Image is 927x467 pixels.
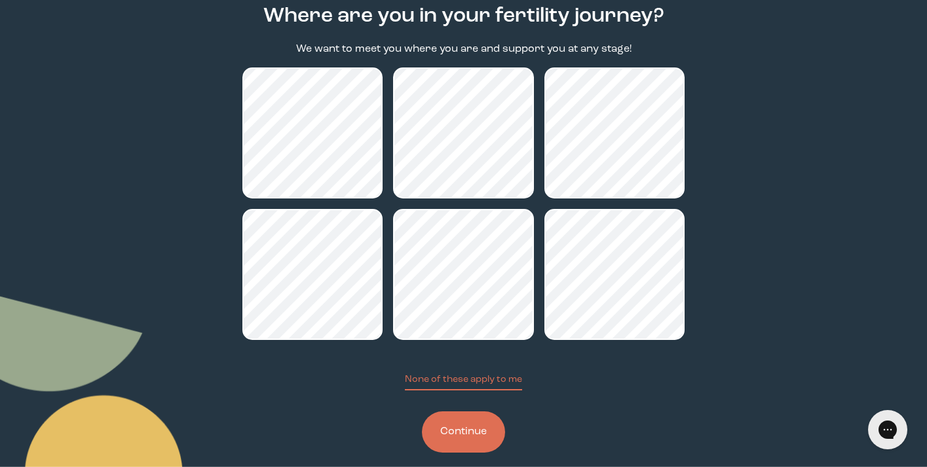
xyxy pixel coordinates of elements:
p: We want to meet you where you are and support you at any stage! [296,42,632,57]
iframe: Gorgias live chat messenger [861,405,914,454]
button: Continue [422,411,505,453]
h2: Where are you in your fertility journey? [263,1,664,31]
button: None of these apply to me [405,373,522,390]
